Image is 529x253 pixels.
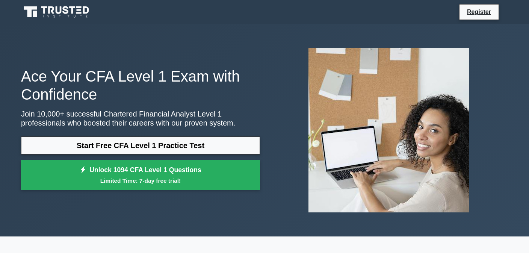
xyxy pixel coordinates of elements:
[21,109,260,127] p: Join 10,000+ successful Chartered Financial Analyst Level 1 professionals who boosted their caree...
[30,176,251,185] small: Limited Time: 7-day free trial!
[21,67,260,103] h1: Ace Your CFA Level 1 Exam with Confidence
[21,136,260,155] a: Start Free CFA Level 1 Practice Test
[21,160,260,190] a: Unlock 1094 CFA Level 1 QuestionsLimited Time: 7-day free trial!
[462,7,496,17] a: Register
